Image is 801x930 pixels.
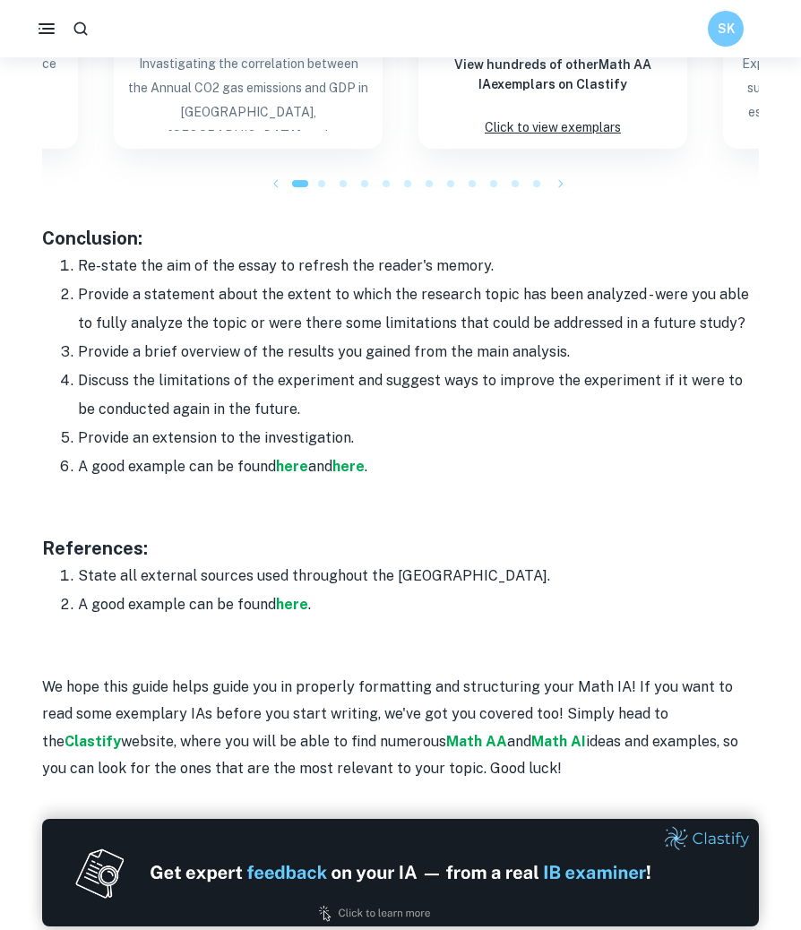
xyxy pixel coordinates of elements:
button: SK [708,11,744,47]
img: Ad [42,819,759,926]
p: Click to view exemplars [485,116,621,140]
h3: Conclusion: [42,225,759,252]
a: Clastify [65,733,121,750]
li: Provide an extension to the investigation. [78,424,759,452]
li: A good example can be found and . [78,452,759,481]
h6: SK [716,19,736,39]
a: Math AI [531,733,586,750]
a: here [276,458,308,475]
a: here [276,596,308,613]
li: Discuss the limitations of the experiment and suggest ways to improve the experiment if it were t... [78,366,759,424]
p: We hope this guide helps guide you in properly formatting and structuring your Math IA! If you wa... [42,674,759,783]
a: here [332,458,365,475]
li: A good example can be found . [78,590,759,619]
li: Re-state the aim of the essay to refresh the reader's memory. [78,252,759,280]
li: Provide a brief overview of the results you gained from the main analysis. [78,338,759,366]
li: State all external sources used throughout the [GEOGRAPHIC_DATA]. [78,562,759,590]
p: Invastigating the correlation between the Annual CO2 gas emissions and GDP in [GEOGRAPHIC_DATA], ... [128,52,368,131]
li: Provide a statement about the extent to which the research topic has been analyzed - were you abl... [78,280,759,338]
a: Math AA [446,733,507,750]
h6: View hundreds of other Math AA IA exemplars on Clastify [433,55,673,94]
h3: References: [42,535,759,562]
